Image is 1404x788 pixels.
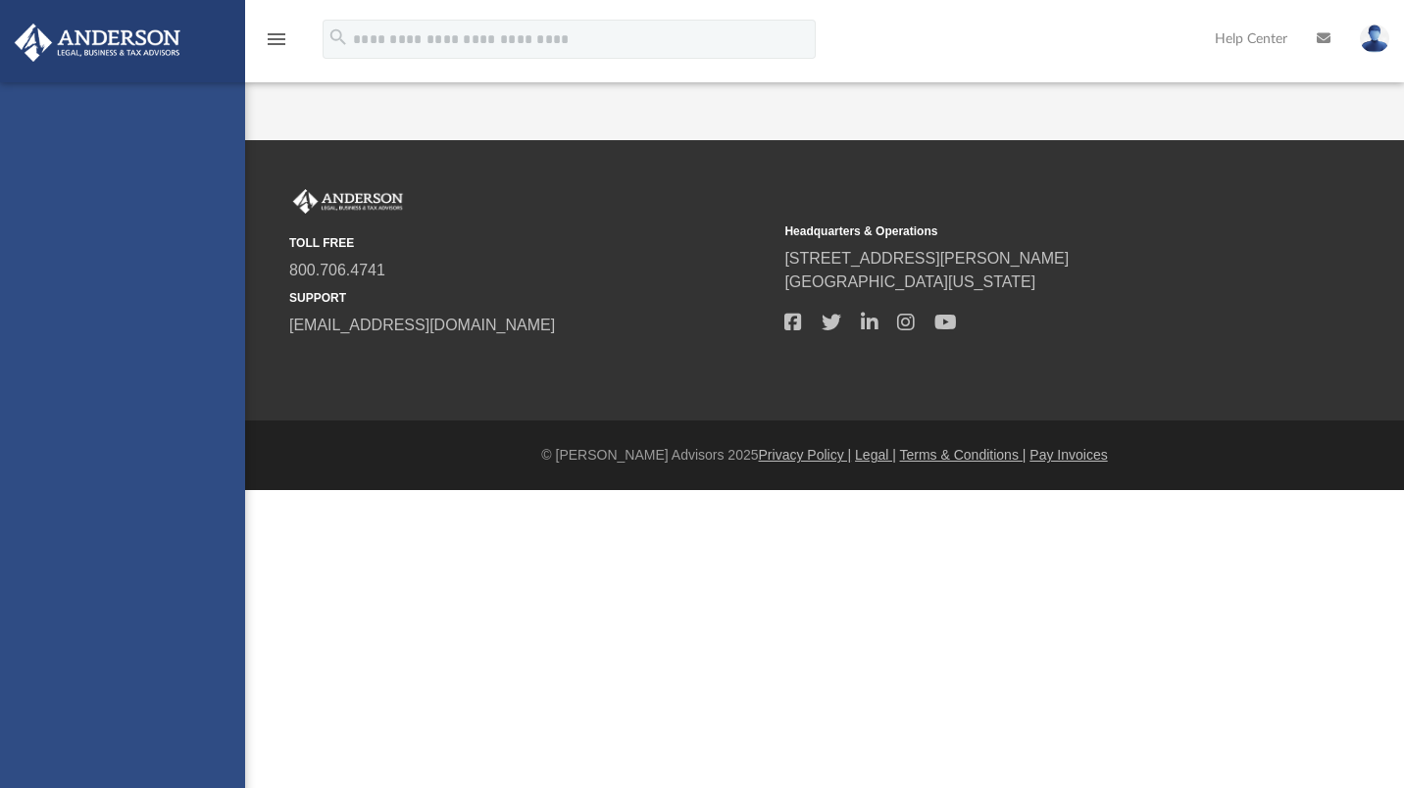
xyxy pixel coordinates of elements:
a: Privacy Policy | [759,447,852,463]
i: search [327,26,349,48]
a: [EMAIL_ADDRESS][DOMAIN_NAME] [289,317,555,333]
a: menu [265,37,288,51]
a: 800.706.4741 [289,262,385,278]
a: Legal | [855,447,896,463]
img: Anderson Advisors Platinum Portal [9,24,186,62]
a: Terms & Conditions | [900,447,1027,463]
div: © [PERSON_NAME] Advisors 2025 [245,445,1404,466]
img: Anderson Advisors Platinum Portal [289,189,407,215]
img: User Pic [1360,25,1389,53]
i: menu [265,27,288,51]
a: Pay Invoices [1029,447,1107,463]
a: [GEOGRAPHIC_DATA][US_STATE] [784,273,1035,290]
small: SUPPORT [289,289,771,307]
a: [STREET_ADDRESS][PERSON_NAME] [784,250,1069,267]
small: TOLL FREE [289,234,771,252]
small: Headquarters & Operations [784,222,1266,240]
